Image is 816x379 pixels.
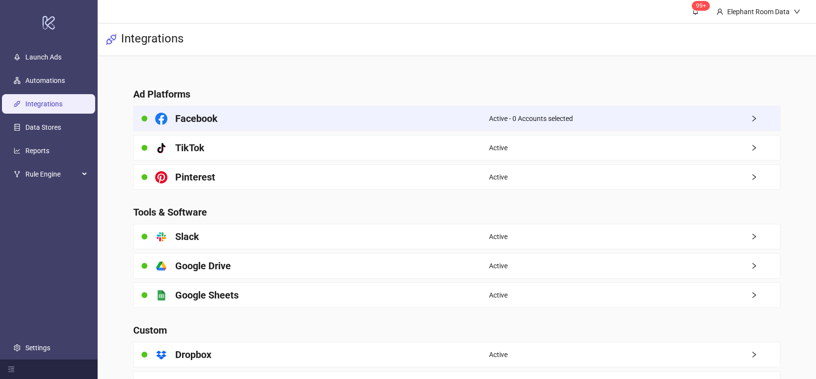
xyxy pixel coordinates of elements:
[25,344,50,352] a: Settings
[175,230,199,243] h4: Slack
[751,115,780,122] span: right
[133,224,781,249] a: SlackActiveright
[25,53,61,61] a: Launch Ads
[133,164,781,190] a: PinterestActiveright
[716,8,723,15] span: user
[133,106,781,131] a: FacebookActive - 0 Accounts selectedright
[489,290,508,300] span: Active
[489,349,508,360] span: Active
[121,31,184,48] h3: Integrations
[175,348,211,361] h4: Dropbox
[14,171,20,178] span: fork
[751,351,780,358] span: right
[723,6,794,17] div: Elephant Room Data
[25,123,61,131] a: Data Stores
[133,342,781,367] a: DropboxActiveright
[751,144,780,151] span: right
[175,141,204,155] h4: TikTok
[133,323,781,337] h4: Custom
[25,147,49,155] a: Reports
[133,282,781,308] a: Google SheetsActiveright
[25,77,65,84] a: Automations
[25,100,62,108] a: Integrations
[133,87,781,101] h4: Ad Platforms
[489,142,508,153] span: Active
[489,231,508,242] span: Active
[751,292,780,299] span: right
[751,233,780,240] span: right
[8,366,15,373] span: menu-fold
[489,260,508,271] span: Active
[175,259,231,273] h4: Google Drive
[175,288,239,302] h4: Google Sheets
[692,8,699,15] span: bell
[489,172,508,182] span: Active
[751,174,780,180] span: right
[175,112,218,125] h4: Facebook
[751,262,780,269] span: right
[25,164,79,184] span: Rule Engine
[133,205,781,219] h4: Tools & Software
[133,253,781,279] a: Google DriveActiveright
[175,170,215,184] h4: Pinterest
[692,1,710,11] sup: 1515
[133,135,781,160] a: TikTokActiveright
[794,8,800,15] span: down
[105,34,117,45] span: api
[489,113,573,124] span: Active - 0 Accounts selected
